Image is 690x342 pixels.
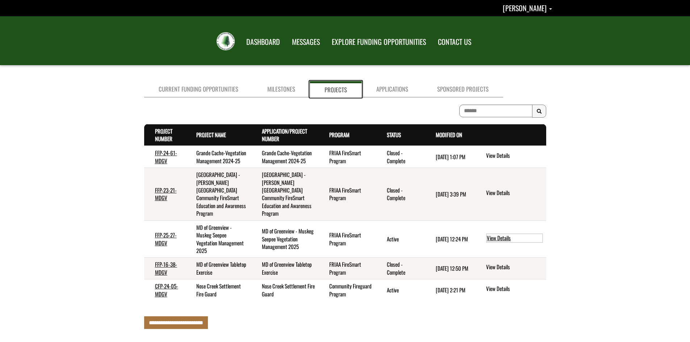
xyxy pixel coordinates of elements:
a: CONTACT US [432,33,477,51]
a: Sponsored Projects [423,81,503,97]
a: Status [387,131,401,139]
a: View details [486,152,543,160]
a: Milestones [253,81,310,97]
td: Grande Cache-Vegetation Management 2024-25 [251,146,318,168]
button: Search Results [532,105,546,118]
a: Projects [310,81,362,97]
td: MD of Greenview Tabletop Exercise [185,258,251,279]
td: action menu [474,258,546,279]
a: Applications [362,81,423,97]
td: FFP-24-61-MDGV [144,146,185,168]
td: MD of Greenview - Muskeg Seepee Vegetation Management 2025 [251,220,318,258]
td: 8/11/2025 2:21 PM [425,279,474,301]
time: [DATE] 2:21 PM [436,286,465,294]
td: Nose Creek Settlement Fire Guard [251,279,318,301]
a: FFP-25-27-MDGV [155,231,177,246]
td: action menu [474,146,546,168]
a: FFP-24-61-MDGV [155,149,177,164]
a: FFP-16-38-MDGV [155,260,177,276]
td: 7/26/2023 12:50 PM [425,258,474,279]
a: View details [486,233,543,243]
a: MESSAGES [287,33,325,51]
td: Greenview - Sturgeon Heights Community FireSmart Education and Awareness Program [185,168,251,221]
time: [DATE] 12:24 PM [436,235,468,243]
span: [PERSON_NAME] [503,3,547,13]
td: Closed - Complete [376,146,425,168]
a: Current Funding Opportunities [144,81,253,97]
a: DASHBOARD [241,33,285,51]
td: Grande Cache-Vegetation Management 2024-25 [185,146,251,168]
td: 9/15/2025 3:39 PM [425,168,474,221]
a: Project Name [196,131,226,139]
td: Active [376,220,425,258]
time: [DATE] 12:50 PM [436,264,468,272]
td: FFP-16-38-MDGV [144,258,185,279]
td: Closed - Complete [376,258,425,279]
td: 9/15/2025 1:07 PM [425,146,474,168]
td: FRIAA FireSmart Program [318,258,376,279]
td: action menu [474,279,546,301]
img: FRIAA Submissions Portal [217,32,235,50]
a: CFP-24-05-MDGV [155,282,178,297]
a: View details [486,285,543,294]
a: Project Number [155,127,172,143]
a: EXPLORE FUNDING OPPORTUNITIES [326,33,431,51]
td: Community Fireguard Program [318,279,376,301]
td: Nose Creek Settlement Fire Guard [185,279,251,301]
td: FRIAA FireSmart Program [318,220,376,258]
a: FFP-23-21-MDGV [155,186,177,202]
td: MD of Greenview Tabletop Exercise [251,258,318,279]
td: Greenview - Sturgeon Heights Community FireSmart Education and Awareness Program [251,168,318,221]
td: action menu [474,220,546,258]
td: FRIAA FireSmart Program [318,146,376,168]
td: FFP-25-27-MDGV [144,220,185,258]
td: FFP-23-21-MDGV [144,168,185,221]
nav: Main Navigation [240,31,477,51]
time: [DATE] 1:07 PM [436,153,465,161]
td: 7/11/2025 12:24 PM [425,220,474,258]
td: FRIAA FireSmart Program [318,168,376,221]
td: Closed - Complete [376,168,425,221]
a: View details [486,189,543,198]
td: Active [376,279,425,301]
a: Modified On [436,131,462,139]
input: To search on partial text, use the asterisk (*) wildcard character. [459,105,532,117]
td: CFP-24-05-MDGV [144,279,185,301]
td: action menu [474,168,546,221]
th: Actions [474,124,546,146]
a: Wayne Brown [503,3,552,13]
a: Program [329,131,350,139]
a: Application/Project Number [262,127,307,143]
a: View details [486,263,543,272]
td: MD of Greenview - Muskeg Seepee Vegetation Management 2025 [185,220,251,258]
time: [DATE] 3:39 PM [436,190,466,198]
